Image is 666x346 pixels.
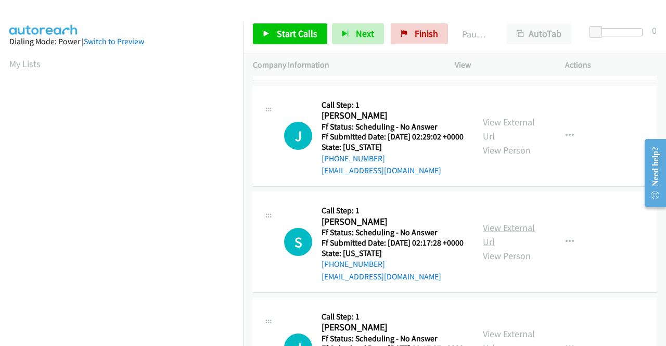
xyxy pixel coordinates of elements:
h5: Call Step: 1 [322,100,464,110]
h2: [PERSON_NAME] [322,322,460,334]
h5: Ff Status: Scheduling - No Answer [322,334,464,344]
h5: State: [US_STATE] [322,248,464,259]
a: My Lists [9,58,41,70]
h5: Ff Status: Scheduling - No Answer [322,122,464,132]
p: View [455,59,546,71]
h5: State: [US_STATE] [322,142,464,152]
h2: [PERSON_NAME] [322,216,460,228]
iframe: Resource Center [636,132,666,214]
div: The call is yet to be attempted [284,228,312,256]
a: Switch to Preview [84,36,144,46]
button: Next [332,23,384,44]
h5: Call Step: 1 [322,206,464,216]
h5: Ff Status: Scheduling - No Answer [322,227,464,238]
div: 0 [652,23,657,37]
span: Next [356,28,374,40]
a: [PHONE_NUMBER] [322,259,385,269]
button: AutoTab [507,23,571,44]
a: [EMAIL_ADDRESS][DOMAIN_NAME] [322,272,441,281]
h5: Ff Submitted Date: [DATE] 02:29:02 +0000 [322,132,464,142]
p: Company Information [253,59,436,71]
h1: J [284,122,312,150]
p: Paused [462,27,488,41]
div: Delay between calls (in seconds) [595,28,643,36]
div: The call is yet to be attempted [284,122,312,150]
h5: Call Step: 1 [322,312,464,322]
span: Finish [415,28,438,40]
a: View External Url [483,222,535,248]
h5: Ff Submitted Date: [DATE] 02:17:28 +0000 [322,238,464,248]
a: Start Calls [253,23,327,44]
a: [EMAIL_ADDRESS][DOMAIN_NAME] [322,165,441,175]
a: View Person [483,144,531,156]
p: Actions [565,59,657,71]
h1: S [284,228,312,256]
a: View Person [483,250,531,262]
a: [PHONE_NUMBER] [322,153,385,163]
h2: [PERSON_NAME] [322,110,460,122]
a: View External Url [483,116,535,142]
div: Dialing Mode: Power | [9,35,234,48]
a: Finish [391,23,448,44]
span: Start Calls [277,28,317,40]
